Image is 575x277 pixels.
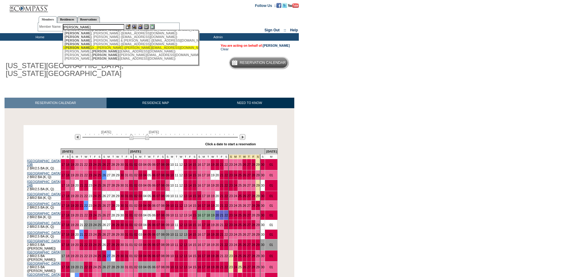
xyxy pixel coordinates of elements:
[102,194,106,198] a: 26
[143,213,147,217] a: 04
[211,194,215,198] a: 19
[261,173,264,177] a: 30
[97,173,101,177] a: 25
[256,204,260,207] a: 29
[247,194,251,198] a: 27
[201,33,234,41] td: Admin
[152,173,156,177] a: 06
[71,184,74,187] a: 19
[129,173,133,177] a: 01
[252,173,255,177] a: 28
[120,163,124,166] a: 30
[84,173,88,177] a: 22
[84,184,88,187] a: 22
[125,163,128,166] a: 31
[27,180,61,187] a: [GEOGRAPHIC_DATA] 24B
[247,184,251,187] a: 27
[188,184,192,187] a: 14
[206,173,210,177] a: 18
[107,213,110,217] a: 27
[84,213,88,217] a: 22
[129,163,133,166] a: 01
[66,173,69,177] a: 18
[188,173,192,177] a: 14
[111,194,115,198] a: 28
[229,184,233,187] a: 23
[56,33,89,41] td: Memberships
[27,212,61,215] a: [GEOGRAPHIC_DATA]
[256,184,260,187] a: 29
[129,184,133,187] a: 01
[116,204,120,207] a: 29
[93,204,97,207] a: 24
[229,194,233,198] a: 23
[84,194,88,198] a: 22
[61,184,65,187] a: 17
[66,194,69,198] a: 18
[5,98,107,108] a: RESERVATION CALENDAR
[125,173,128,177] a: 31
[220,213,224,217] a: 21
[107,98,205,108] a: RESIDENCE MAP
[102,173,106,177] a: 26
[120,194,124,198] a: 30
[148,184,151,187] a: 05
[240,61,286,65] h5: Reservation Calendar
[234,163,237,166] a: 24
[27,192,61,196] a: [GEOGRAPHIC_DATA]
[84,163,88,166] a: 22
[197,163,201,166] a: 16
[161,204,165,207] a: 08
[156,213,160,217] a: 07
[270,204,273,207] a: 01
[97,163,101,166] a: 25
[84,204,88,207] a: 22
[23,33,56,41] td: Home
[166,173,169,177] a: 09
[252,163,255,166] a: 28
[202,163,206,166] a: 17
[139,184,142,187] a: 03
[111,204,115,207] a: 28
[282,3,287,8] img: Follow us on Twitter
[143,194,147,198] a: 04
[148,163,151,166] a: 05
[138,24,143,29] img: Impersonate
[120,213,124,217] a: 30
[148,204,151,207] a: 05
[61,204,65,207] a: 17
[270,163,273,166] a: 01
[161,194,165,198] a: 08
[27,159,61,166] a: [GEOGRAPHIC_DATA] 23B
[206,163,210,166] a: 18
[240,134,245,140] img: Next
[238,204,242,207] a: 25
[243,194,246,198] a: 26
[224,173,228,177] a: 22
[77,16,100,23] a: Reservations
[202,213,206,217] a: 17
[166,163,169,166] a: 09
[220,184,224,187] a: 21
[238,184,242,187] a: 25
[75,184,79,187] a: 20
[243,173,246,177] a: 26
[93,184,97,187] a: 24
[102,213,106,217] a: 26
[116,213,120,217] a: 29
[120,184,124,187] a: 30
[206,204,210,207] a: 18
[238,194,242,198] a: 25
[270,173,273,177] a: 01
[234,204,237,207] a: 24
[216,163,219,166] a: 20
[71,173,74,177] a: 19
[252,204,255,207] a: 28
[206,213,210,217] a: 18
[211,204,215,207] a: 19
[216,204,219,207] a: 20
[102,204,106,207] a: 26
[134,173,138,177] a: 02
[256,163,260,166] a: 29
[129,194,133,198] a: 01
